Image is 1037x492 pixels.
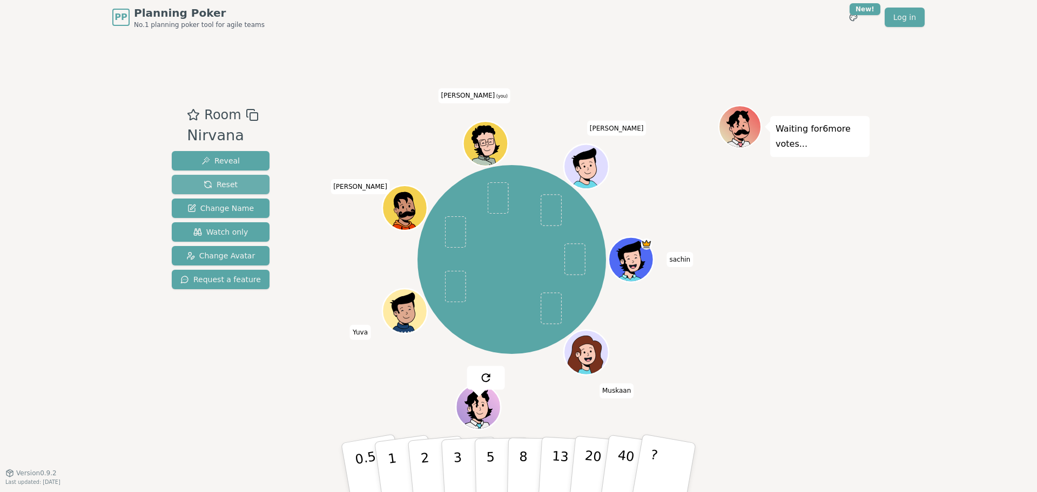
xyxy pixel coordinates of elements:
button: Add as favourite [187,105,200,125]
img: reset [479,371,492,384]
button: Change Avatar [172,246,270,265]
span: Click to change your name [331,179,390,194]
div: Nirvana [187,125,258,147]
span: Reveal [201,155,240,166]
span: Version 0.9.2 [16,469,57,477]
button: Version0.9.2 [5,469,57,477]
span: Click to change your name [600,383,634,398]
button: Watch only [172,222,270,242]
span: PP [115,11,127,24]
button: New! [844,8,863,27]
span: sachin is the host [641,238,652,250]
button: Reset [172,175,270,194]
span: Room [204,105,241,125]
span: Change Name [187,203,254,214]
span: Last updated: [DATE] [5,479,60,485]
span: Click to change your name [439,88,510,103]
span: Click to change your name [666,252,693,267]
span: Watch only [193,227,248,237]
span: (you) [495,94,508,99]
p: Waiting for 6 more votes... [776,121,864,152]
span: Click to change your name [587,120,647,135]
a: PPPlanning PokerNo.1 planning poker tool for agile teams [112,5,265,29]
button: Reveal [172,151,270,170]
span: No.1 planning poker tool for agile teams [134,20,265,29]
div: New! [850,3,880,15]
span: Planning Poker [134,5,265,20]
span: Reset [204,179,238,190]
button: Change Name [172,199,270,218]
span: Request a feature [180,274,261,285]
button: Request a feature [172,270,270,289]
span: Change Avatar [186,250,255,261]
button: Click to change your avatar [464,122,506,165]
a: Log in [885,8,925,27]
span: Click to change your name [350,325,371,340]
